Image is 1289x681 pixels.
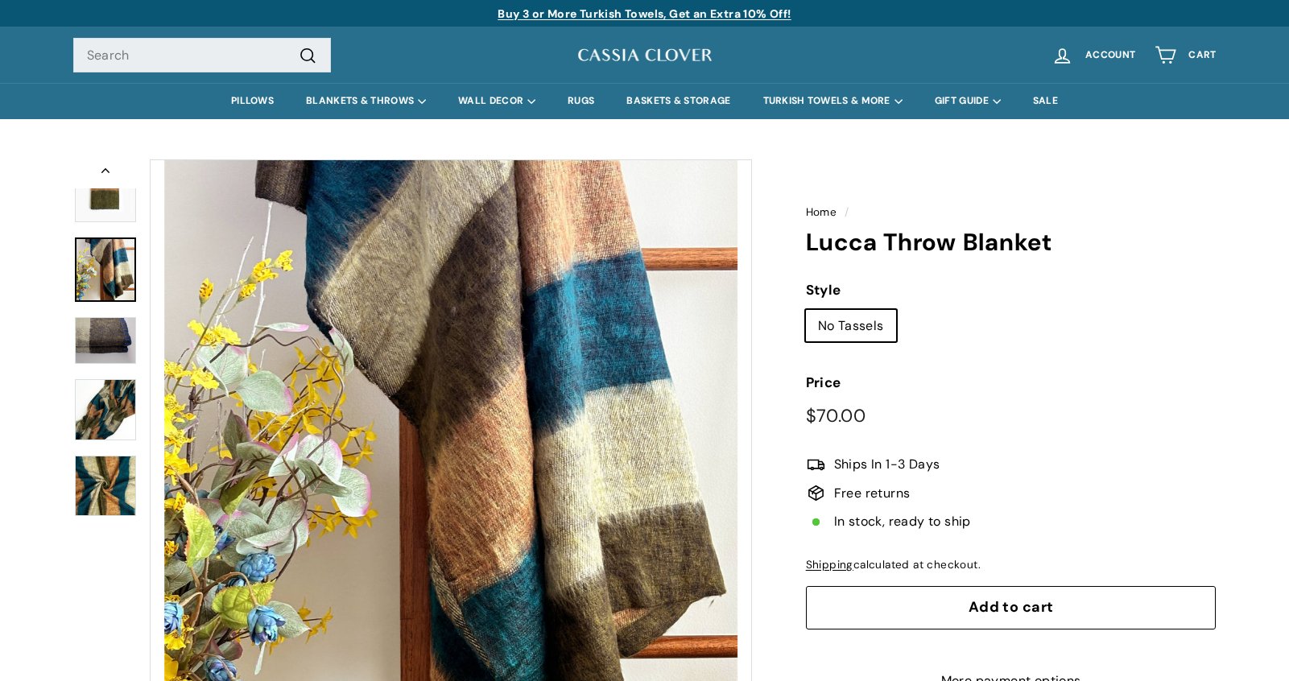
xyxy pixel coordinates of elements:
div: calculated at checkout. [806,556,1217,574]
span: Free returns [834,483,911,504]
span: Ships In 1-3 Days [834,454,940,475]
a: PILLOWS [215,83,290,119]
a: Buy 3 or More Turkish Towels, Get an Extra 10% Off! [498,6,791,21]
a: Cart [1145,31,1225,79]
summary: TURKISH TOWELS & MORE [747,83,919,119]
span: Cart [1188,50,1216,60]
label: Price [806,372,1217,394]
a: SALE [1017,83,1074,119]
summary: GIFT GUIDE [919,83,1017,119]
a: Lucca Throw Blanket [75,317,136,364]
a: BASKETS & STORAGE [610,83,746,119]
span: In stock, ready to ship [834,511,971,532]
span: Add to cart [969,597,1054,617]
label: Style [806,279,1217,301]
h1: Lucca Throw Blanket [806,229,1217,256]
a: RUGS [552,83,610,119]
label: No Tassels [806,310,896,342]
button: Add to cart [806,586,1217,629]
a: Account [1042,31,1145,79]
img: Lucca Throw Blanket [75,379,136,440]
span: $70.00 [806,404,866,427]
a: Home [806,205,837,219]
a: Shipping [806,558,853,572]
span: Account [1085,50,1135,60]
a: Lucca Throw Blanket [75,456,136,517]
input: Search [73,38,331,73]
img: Lucca Throw Blanket [75,317,136,365]
summary: BLANKETS & THROWS [290,83,442,119]
a: Lucca Throw Blanket [75,237,136,302]
img: Lucca Throw Blanket [75,456,136,516]
summary: WALL DECOR [442,83,552,119]
button: Previous [73,159,138,188]
span: / [841,205,853,219]
img: A striped throw blanket with varying shades of olive green, deep teal, mustard, and beige, with a... [75,161,136,222]
div: Primary [41,83,1249,119]
nav: breadcrumbs [806,204,1217,221]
